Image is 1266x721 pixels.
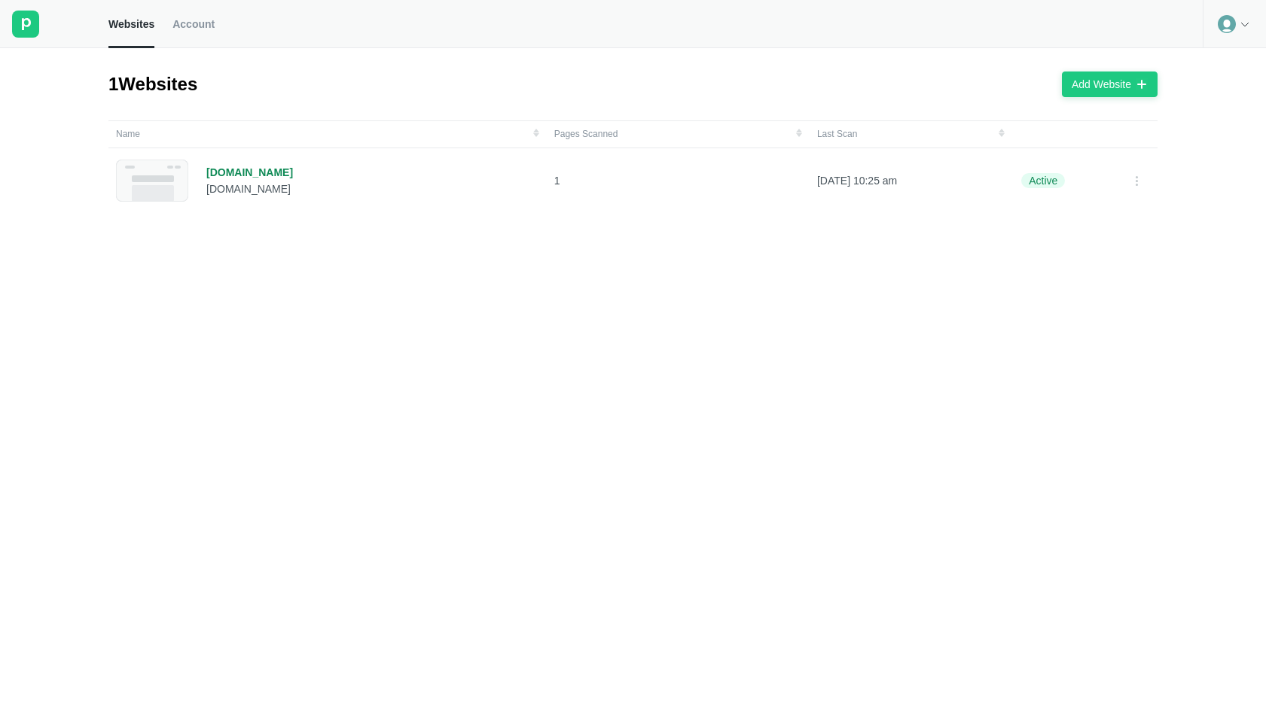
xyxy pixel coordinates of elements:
[554,174,802,187] p: 1
[206,166,293,179] div: [DOMAIN_NAME]
[206,182,293,196] div: [DOMAIN_NAME]
[1062,71,1158,97] button: Add Website
[172,17,215,31] span: Account
[810,120,1011,148] td: Last Scan
[1021,173,1065,188] div: Active
[108,120,547,148] td: Name
[1072,78,1131,91] div: Add Website
[108,17,154,31] span: Websites
[108,72,197,96] div: 1 Websites
[817,174,1004,187] p: [DATE] 10:25 am
[547,120,810,148] td: Pages Scanned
